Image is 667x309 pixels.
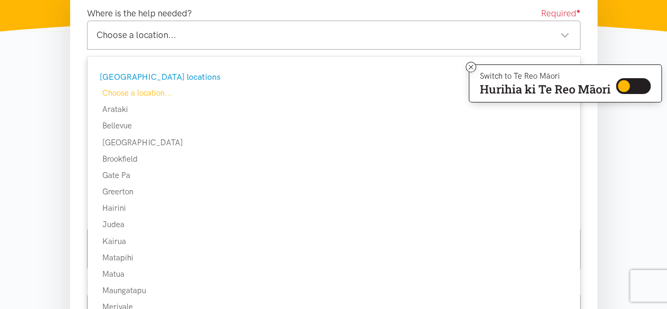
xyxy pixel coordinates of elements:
div: Choose a location... [88,87,580,99]
p: Switch to Te Reo Māori [480,73,611,79]
div: Hairini [88,202,580,214]
div: [GEOGRAPHIC_DATA] [88,136,580,149]
div: Matapihi [88,251,580,264]
p: Hurihia ki Te Reo Māori [480,85,611,94]
span: Required [541,6,581,21]
div: [GEOGRAPHIC_DATA] locations [100,70,565,84]
label: Where is the help needed? [87,6,192,21]
div: Bellevue [88,119,580,132]
div: Brookfield [88,153,580,165]
div: Arataki [88,103,580,116]
div: Choose a location... [96,28,569,42]
sup: ● [576,7,581,15]
div: Greerton [88,185,580,198]
div: Matua [88,268,580,280]
div: Gate Pa [88,169,580,182]
div: Kairua [88,235,580,248]
div: Judea [88,218,580,231]
div: Maungatapu [88,284,580,297]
